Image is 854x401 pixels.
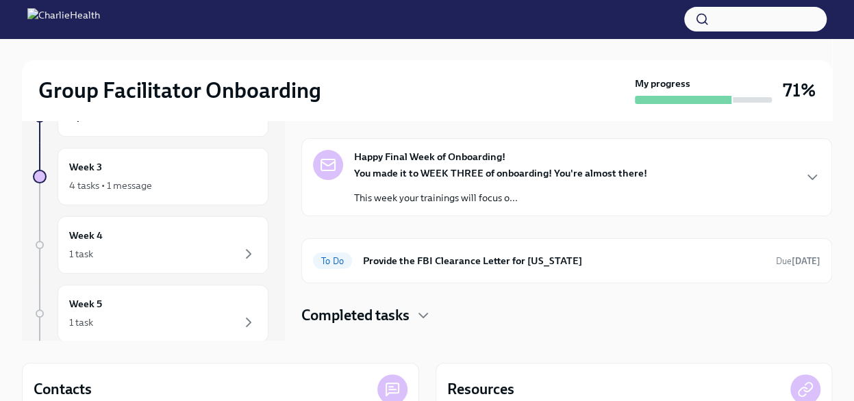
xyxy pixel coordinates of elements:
[354,191,647,205] p: This week your trainings will focus o...
[69,247,93,261] div: 1 task
[776,256,820,266] span: Due
[27,8,100,30] img: CharlieHealth
[33,148,268,205] a: Week 34 tasks • 1 message
[313,256,352,266] span: To Do
[69,179,152,192] div: 4 tasks • 1 message
[792,256,820,266] strong: [DATE]
[301,305,832,326] div: Completed tasks
[363,253,765,268] h6: Provide the FBI Clearance Letter for [US_STATE]
[776,255,820,268] span: October 8th, 2025 10:00
[34,379,92,400] h4: Contacts
[69,296,102,311] h6: Week 5
[69,159,102,174] h6: Week 3
[313,250,820,272] a: To DoProvide the FBI Clearance Letter for [US_STATE]Due[DATE]
[635,77,690,90] strong: My progress
[447,379,514,400] h4: Resources
[33,285,268,342] a: Week 51 task
[38,77,321,104] h2: Group Facilitator Onboarding
[33,216,268,274] a: Week 41 task
[69,228,103,243] h6: Week 4
[69,315,93,329] div: 1 task
[301,305,410,326] h4: Completed tasks
[783,78,816,103] h3: 71%
[354,167,647,179] strong: You made it to WEEK THREE of onboarding! You're almost there!
[354,150,505,164] strong: Happy Final Week of Onboarding!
